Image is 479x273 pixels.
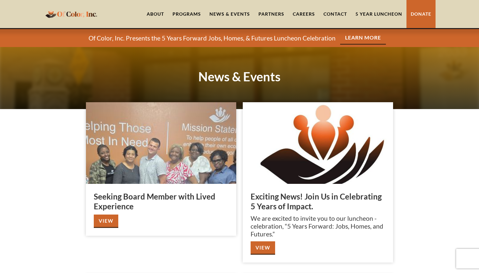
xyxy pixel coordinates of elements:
a: View [94,215,118,228]
img: Exciting News! Join Us in Celebrating 5 Years of Impact. [243,102,393,184]
a: Learn More [340,31,386,45]
p: Of Color, Inc. Presents the 5 Years Forward Jobs, Homes, & Futures Luncheon Celebration [89,34,336,42]
img: Seeking Board Member with Lived Experience [86,102,236,184]
p: We are excited to invite you to our luncheon - celebration, “5 Years Forward: Jobs, Homes, and Fu... [251,215,385,238]
strong: News & Events [198,69,281,84]
h3: Seeking Board Member with Lived Experience [94,192,228,211]
h3: Exciting News! Join Us in Celebrating 5 Years of Impact. [251,192,385,211]
div: Programs [173,11,201,17]
a: View [251,241,275,255]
